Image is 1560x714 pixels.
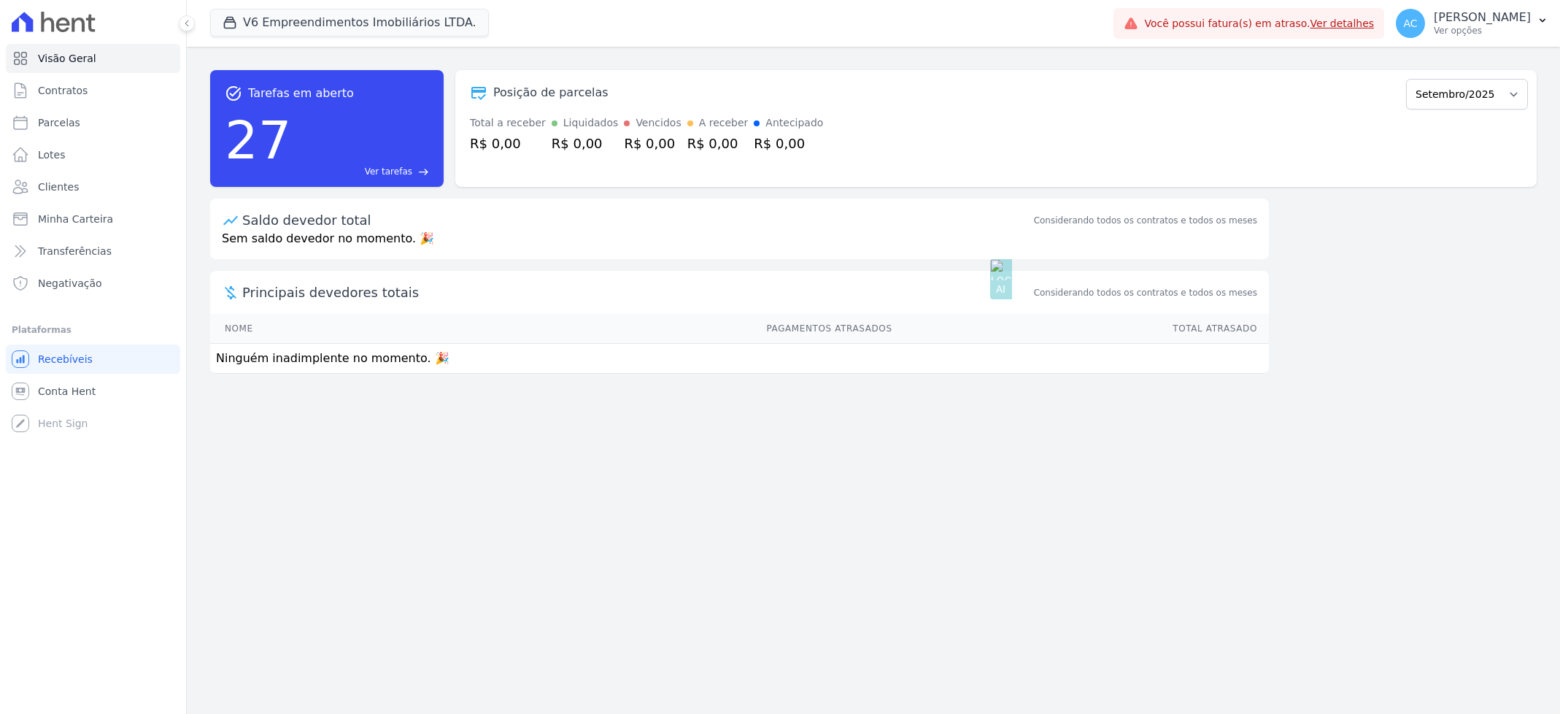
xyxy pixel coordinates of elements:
div: Liquidados [563,115,619,131]
div: Saldo devedor total [242,210,1031,230]
span: Principais devedores totais [242,283,1031,302]
span: Você possui fatura(s) em atraso. [1144,16,1374,31]
div: Plataformas [12,321,174,339]
div: R$ 0,00 [754,134,823,153]
a: Ver tarefas east [298,165,429,178]
th: Total Atrasado [893,314,1269,344]
span: Minha Carteira [38,212,113,226]
span: AC [1404,18,1418,28]
span: Tarefas em aberto [248,85,354,102]
div: R$ 0,00 [624,134,681,153]
span: Lotes [38,147,66,162]
div: Total a receber [470,115,546,131]
a: Conta Hent [6,377,180,406]
a: Recebíveis [6,345,180,374]
a: Contratos [6,76,180,105]
span: Clientes [38,180,79,194]
div: A receber [699,115,749,131]
a: Minha Carteira [6,204,180,234]
div: Antecipado [765,115,823,131]
p: [PERSON_NAME] [1434,10,1531,25]
td: Ninguém inadimplente no momento. 🎉 [210,344,1269,374]
th: Nome [210,314,399,344]
a: Negativação [6,269,180,298]
th: Pagamentos Atrasados [399,314,892,344]
a: Clientes [6,172,180,201]
div: Posição de parcelas [493,84,609,101]
button: V6 Empreendimentos Imobiliários LTDA. [210,9,489,37]
a: Parcelas [6,108,180,137]
span: Contratos [38,83,88,98]
span: Conta Hent [38,384,96,399]
span: east [418,166,429,177]
span: Parcelas [38,115,80,130]
div: Vencidos [636,115,681,131]
a: Visão Geral [6,44,180,73]
div: R$ 0,00 [470,134,546,153]
span: Ver tarefas [365,165,412,178]
div: Considerando todos os contratos e todos os meses [1034,214,1257,227]
a: Lotes [6,140,180,169]
div: R$ 0,00 [552,134,619,153]
a: Transferências [6,237,180,266]
span: Recebíveis [38,352,93,366]
p: Ver opções [1434,25,1531,37]
p: Sem saldo devedor no momento. 🎉 [210,230,1269,259]
span: Considerando todos os contratos e todos os meses [1034,286,1257,299]
span: task_alt [225,85,242,102]
div: 27 [225,102,292,178]
span: Negativação [38,276,102,291]
span: Transferências [38,244,112,258]
button: AC [PERSON_NAME] Ver opções [1384,3,1560,44]
span: Visão Geral [38,51,96,66]
a: Ver detalhes [1310,18,1375,29]
div: R$ 0,00 [687,134,749,153]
